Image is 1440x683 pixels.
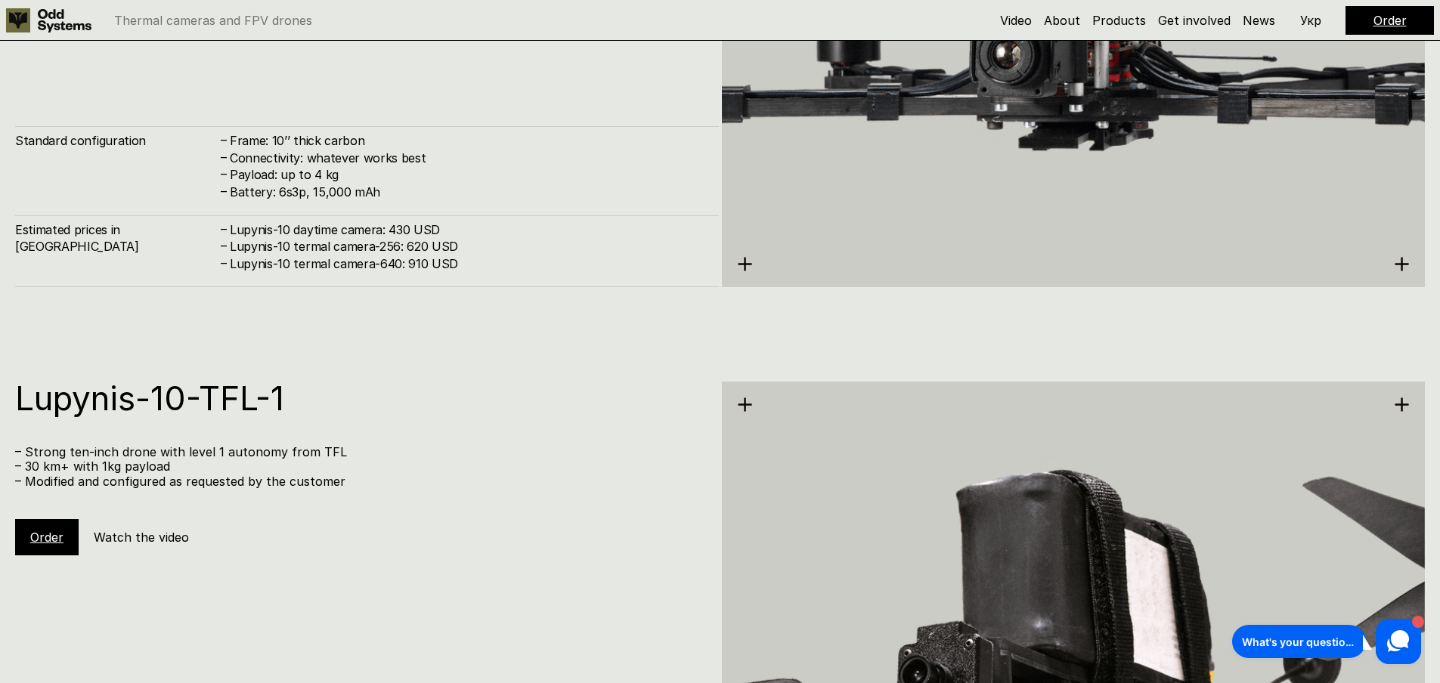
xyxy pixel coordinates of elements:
a: About [1044,13,1080,28]
h4: Lupynis-10 termal camera-640: 910 USD [230,255,704,272]
p: – Strong ten-inch drone with level 1 autonomy from TFL [15,445,704,459]
h4: – [221,221,227,237]
a: Video [1000,13,1032,28]
h4: – [221,149,227,165]
p: – 30 km+ with 1kg payload [15,459,704,474]
a: Order [1373,13,1407,28]
h4: Estimated prices in [GEOGRAPHIC_DATA] [15,221,219,255]
h4: Lupynis-10 termal camera-256: 620 USD [230,238,704,255]
a: Order [30,530,63,545]
p: Thermal cameras and FPV drones [114,14,312,26]
h4: – [221,182,227,199]
h4: Standard configuration [15,132,219,149]
h4: – [221,131,227,148]
h4: Battery: 6s3p, 15,000 mAh [230,184,704,200]
h4: – [221,165,227,182]
h4: Frame: 10’’ thick carbon [230,132,704,149]
h4: – [221,237,227,254]
h4: Lupynis-10 daytime camera: 430 USD [230,221,704,238]
a: Products [1092,13,1146,28]
h4: – [221,255,227,271]
a: Get involved [1158,13,1231,28]
h4: Payload: up to 4 kg [230,166,704,183]
p: – Modified and configured as requested by the customer [15,474,704,489]
h1: Lupynis-10-TFL-1 [15,382,704,415]
h4: Connectivity: whatever works best [230,150,704,166]
a: News [1243,13,1275,28]
iframe: HelpCrunch [1228,615,1425,668]
p: Укр [1300,14,1321,26]
h5: Watch the video [94,529,189,545]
